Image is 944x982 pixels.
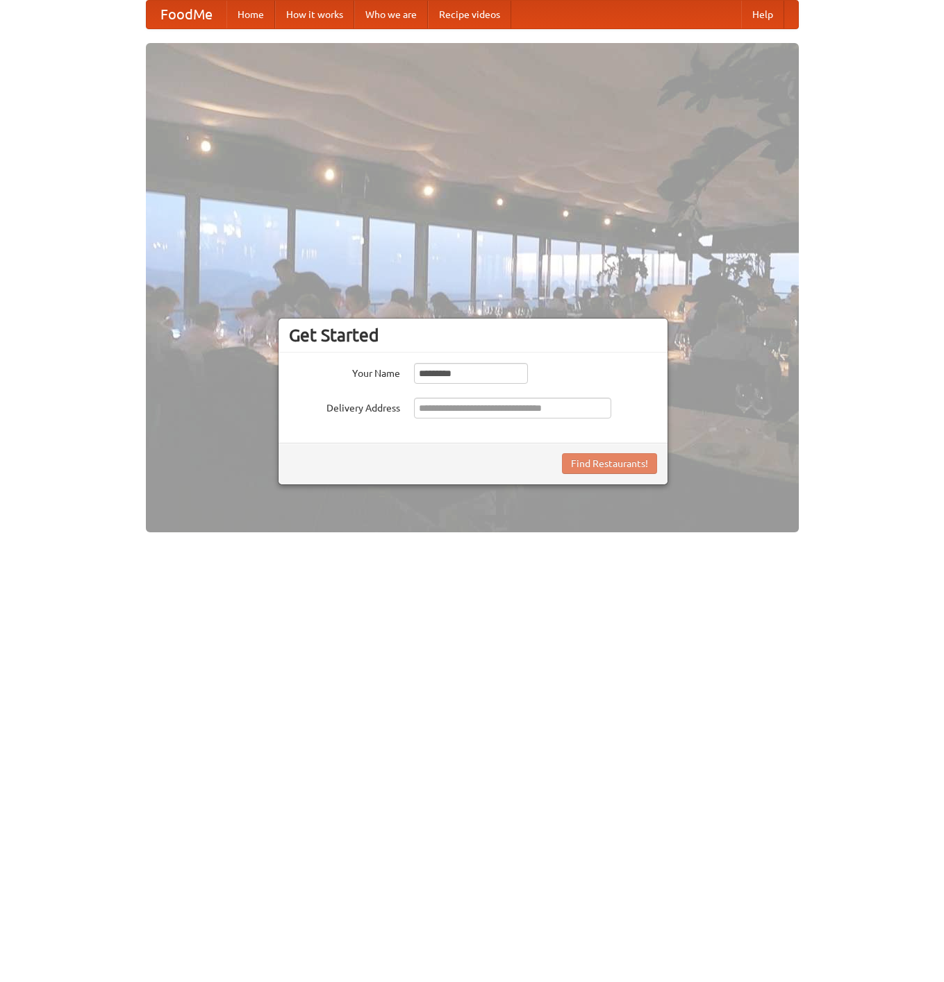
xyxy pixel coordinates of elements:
[741,1,784,28] a: Help
[354,1,428,28] a: Who we are
[289,325,657,346] h3: Get Started
[226,1,275,28] a: Home
[289,363,400,380] label: Your Name
[147,1,226,28] a: FoodMe
[289,398,400,415] label: Delivery Address
[275,1,354,28] a: How it works
[562,453,657,474] button: Find Restaurants!
[428,1,511,28] a: Recipe videos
